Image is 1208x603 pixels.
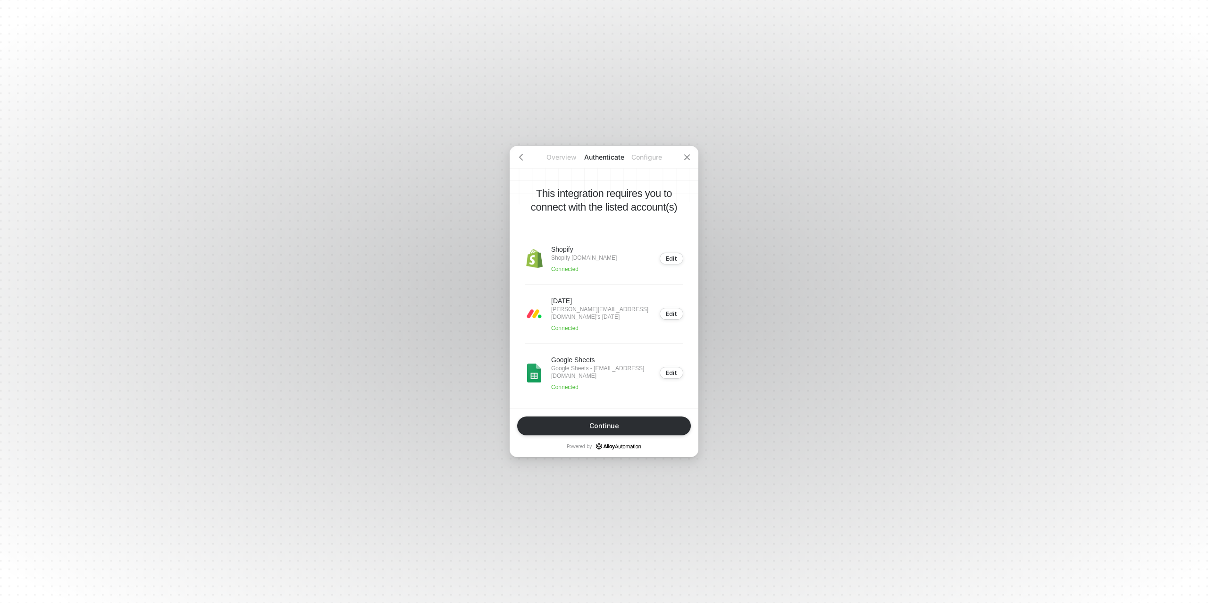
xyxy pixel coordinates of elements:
div: Edit [666,255,677,262]
span: icon-close [683,153,691,161]
button: Edit [660,308,683,320]
button: Continue [517,416,691,435]
p: Authenticate [583,153,625,162]
span: icon-arrow-left [517,153,525,161]
img: icon [525,364,544,382]
p: Google Sheets [551,355,654,365]
div: Continue [589,422,619,430]
p: Connected [551,265,617,273]
p: Overview [540,153,583,162]
a: icon-success [596,443,641,450]
p: This integration requires you to connect with the listed account(s) [525,187,683,214]
p: Connected [551,383,654,391]
p: Powered by [567,443,641,450]
button: Edit [660,253,683,264]
div: Edit [666,310,677,317]
div: Edit [666,369,677,376]
p: Shopify [DOMAIN_NAME] [551,254,617,262]
button: Edit [660,367,683,379]
p: Connected [551,324,654,332]
img: icon [525,305,544,323]
p: Shopify [551,245,617,254]
img: icon [525,249,544,268]
p: [PERSON_NAME][EMAIL_ADDRESS][DOMAIN_NAME]'s [DATE] [551,306,654,321]
p: Configure [625,153,668,162]
p: [DATE] [551,296,654,306]
p: Google Sheets - [EMAIL_ADDRESS][DOMAIN_NAME] [551,365,654,380]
